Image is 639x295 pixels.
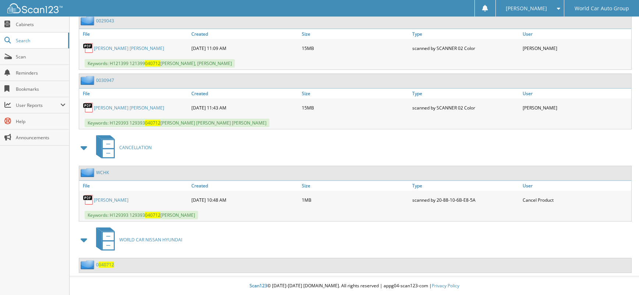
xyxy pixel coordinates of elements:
[190,89,300,98] a: Created
[190,41,300,55] div: [DATE] 11:09 AM
[92,225,182,254] a: WORLD CAR NISSAN HYUNDAI
[119,144,152,151] span: CANCELLATION
[16,134,66,141] span: Announcements
[410,29,521,39] a: Type
[16,37,64,44] span: Search
[94,197,128,203] a: [PERSON_NAME]
[521,100,631,115] div: [PERSON_NAME]
[94,105,164,111] a: [PERSON_NAME] [PERSON_NAME]
[16,21,66,28] span: Cabinets
[432,283,459,289] a: Privacy Policy
[79,181,190,191] a: File
[96,262,114,268] a: 0040712
[575,6,629,11] span: World Car Auto Group
[190,100,300,115] div: [DATE] 11:43 AM
[410,181,521,191] a: Type
[119,237,182,243] span: WORLD CAR NISSAN HYUNDAI
[145,212,160,218] span: 040712
[145,60,160,66] span: 040712
[96,18,114,24] a: 0029043
[7,3,63,13] img: scan123-logo-white.svg
[410,100,521,115] div: scanned by SCANNER 02 Color
[190,193,300,207] div: [DATE] 10:48 AM
[96,77,114,83] a: 0030947
[16,86,66,92] span: Bookmarks
[300,41,410,55] div: 15MB
[145,120,160,126] span: 040712
[521,89,631,98] a: User
[92,133,152,162] a: CANCELLATION
[16,54,66,60] span: Scan
[99,262,114,268] span: 040712
[83,194,94,205] img: PDF.png
[16,70,66,76] span: Reminders
[81,260,96,269] img: folder2.png
[79,29,190,39] a: File
[16,102,60,108] span: User Reports
[410,89,521,98] a: Type
[300,100,410,115] div: 15MB
[300,29,410,39] a: Size
[521,181,631,191] a: User
[70,277,639,295] div: © [DATE]-[DATE] [DOMAIN_NAME]. All rights reserved | appg04-scan123-com |
[300,89,410,98] a: Size
[300,193,410,207] div: 1MB
[81,76,96,85] img: folder2.png
[85,59,235,68] span: Keywords: H121399 121399 [PERSON_NAME], [PERSON_NAME]
[83,43,94,54] img: PDF.png
[190,181,300,191] a: Created
[521,41,631,55] div: [PERSON_NAME]
[410,41,521,55] div: scanned by SCANNER 02 Color
[85,211,198,219] span: Keywords: H129393 129393 [PERSON_NAME]
[521,29,631,39] a: User
[190,29,300,39] a: Created
[521,193,631,207] div: Cancel Product
[602,260,639,295] iframe: Chat Widget
[81,16,96,25] img: folder2.png
[85,119,269,127] span: Keywords: H129393 129393 [PERSON_NAME] [PERSON_NAME] [PERSON_NAME]
[83,102,94,113] img: PDF.png
[250,283,267,289] span: Scan123
[410,193,521,207] div: scanned by 20-88-10-6B-E8-5A
[16,118,66,125] span: Help
[94,45,164,51] a: [PERSON_NAME] [PERSON_NAME]
[79,89,190,98] a: File
[506,6,547,11] span: [PERSON_NAME]
[96,169,109,176] a: WCHK
[300,181,410,191] a: Size
[81,168,96,177] img: folder2.png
